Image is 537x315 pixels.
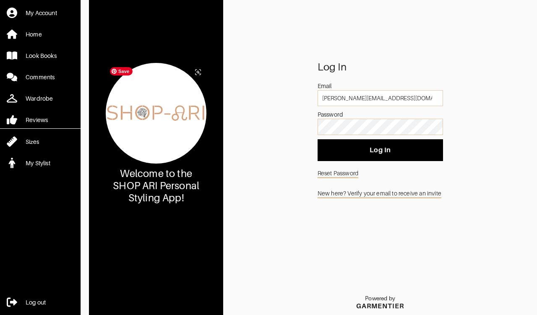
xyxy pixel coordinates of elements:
div: Log out [26,298,46,307]
div: Email [318,82,443,90]
span: Save [110,67,133,75]
div: GARMENTIER [356,302,404,310]
div: Look Books [26,52,57,60]
div: Sizes [26,138,39,146]
div: Wardrobe [26,94,53,103]
img: 1604236452839.png.png [106,63,206,164]
a: Reset Password [318,165,443,181]
p: Powered by [356,295,404,302]
a: New here? Verify your email to receive an invite [318,185,443,201]
div: Welcome to the SHOP ARI Personal Styling App! [111,168,201,204]
button: Log In [318,139,443,161]
div: Password [318,110,443,119]
div: Comments [26,73,55,81]
span: Log In [324,146,436,154]
div: Log In [318,63,443,71]
div: My Account [26,9,57,17]
div: Reviews [26,116,48,124]
div: Home [26,30,42,39]
div: My Stylist [26,159,50,167]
